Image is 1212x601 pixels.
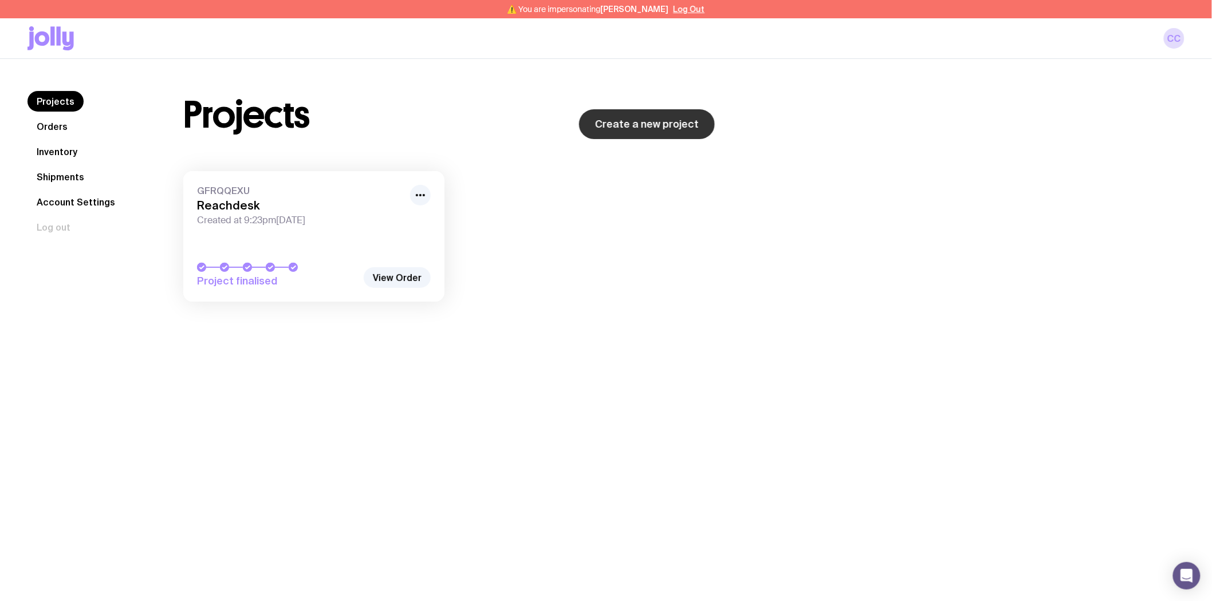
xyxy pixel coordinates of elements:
[1173,562,1201,590] div: Open Intercom Messenger
[197,199,403,212] h3: Reachdesk
[197,185,403,196] span: GFRQQEXU
[364,267,431,288] a: View Order
[27,217,80,238] button: Log out
[27,167,93,187] a: Shipments
[27,141,86,162] a: Inventory
[183,171,444,302] a: GFRQQEXUReachdeskCreated at 9:23pm[DATE]Project finalised
[27,116,77,137] a: Orders
[579,109,715,139] a: Create a new project
[197,215,403,226] span: Created at 9:23pm[DATE]
[27,91,84,112] a: Projects
[674,5,705,14] button: Log Out
[197,274,357,288] span: Project finalised
[27,192,124,212] a: Account Settings
[183,97,310,133] h1: Projects
[507,5,669,14] span: ⚠️ You are impersonating
[601,5,669,14] span: [PERSON_NAME]
[1164,28,1185,49] a: CC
